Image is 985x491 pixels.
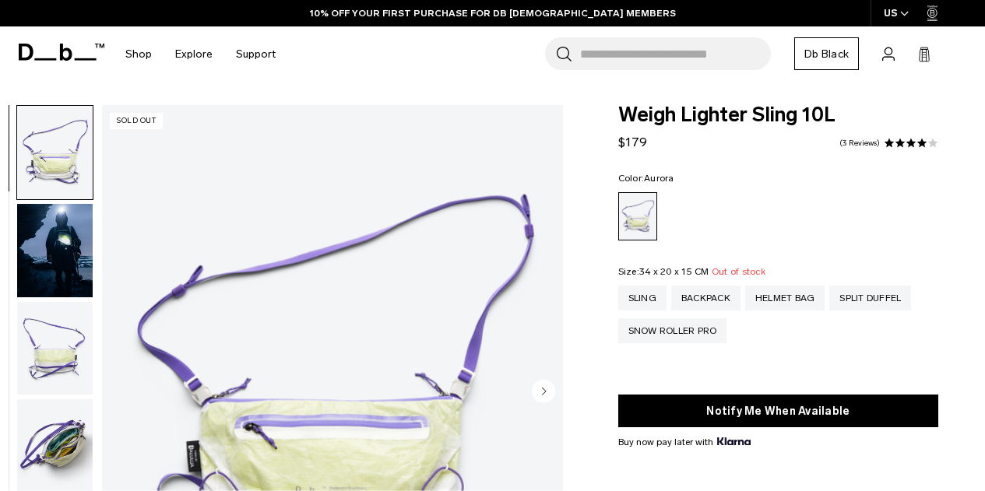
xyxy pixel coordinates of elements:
[17,302,93,395] img: Weigh_Lighter_Sling_10L_2.png
[829,286,911,310] a: Split Duffel
[236,26,276,82] a: Support
[794,37,859,70] a: Db Black
[16,105,93,200] button: Weigh_Lighter_Sling_10L_1.png
[618,318,727,343] a: Snow Roller Pro
[16,301,93,396] button: Weigh_Lighter_Sling_10L_2.png
[618,174,674,183] legend: Color:
[644,173,674,184] span: Aurora
[618,435,751,449] span: Buy now pay later with
[618,192,657,240] a: Aurora
[839,139,880,147] a: 3 reviews
[110,113,163,129] p: Sold Out
[175,26,213,82] a: Explore
[618,267,765,276] legend: Size:
[618,395,938,427] button: Notify Me When Available
[671,286,741,310] a: Backpack
[717,437,751,445] img: {"height" => 20, "alt" => "Klarna"}
[712,266,765,277] span: Out of stock
[125,26,152,82] a: Shop
[618,105,938,125] span: Weigh Lighter Sling 10L
[310,6,676,20] a: 10% OFF YOUR FIRST PURCHASE FOR DB [DEMOGRAPHIC_DATA] MEMBERS
[532,379,555,405] button: Next slide
[17,106,93,199] img: Weigh_Lighter_Sling_10L_1.png
[618,135,647,149] span: $179
[618,286,667,310] a: Sling
[17,204,93,297] img: Weigh_Lighter_Sling_10L_Lifestyle.png
[745,286,825,310] a: Helmet Bag
[639,266,709,277] span: 34 x 20 x 15 CM
[114,26,287,82] nav: Main Navigation
[16,203,93,298] button: Weigh_Lighter_Sling_10L_Lifestyle.png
